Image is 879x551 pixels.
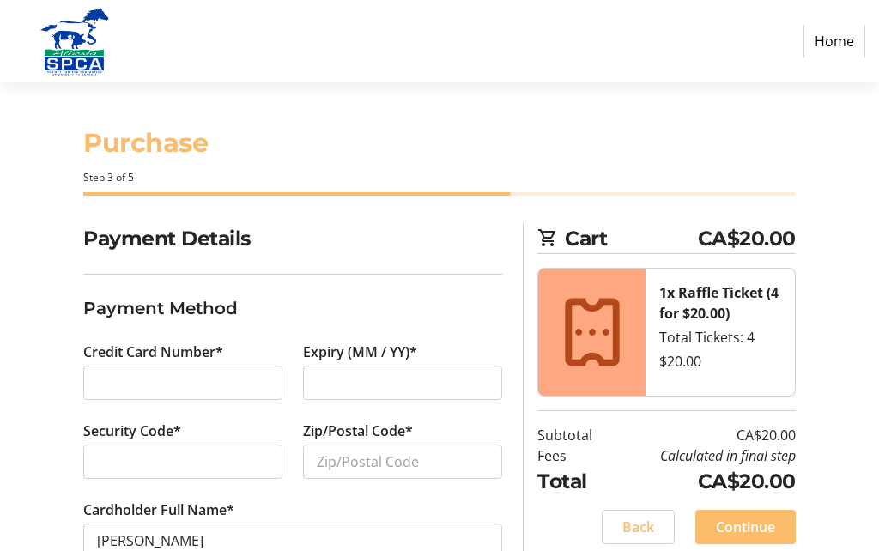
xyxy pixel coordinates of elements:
iframe: Secure card number input frame [97,372,269,393]
iframe: Secure expiration date input frame [317,372,488,393]
span: Continue [716,517,775,537]
h1: Purchase [83,124,795,163]
iframe: Secure CVC input frame [97,451,269,472]
div: $20.00 [659,351,780,372]
h3: Payment Method [83,295,502,321]
label: Security Code* [83,421,181,441]
button: Back [602,510,675,544]
label: Credit Card Number* [83,342,223,362]
strong: 1x Raffle Ticket (4 for $20.00) [659,283,779,323]
td: Subtotal [537,425,612,445]
label: Zip/Postal Code* [303,421,413,441]
button: Continue [695,510,796,544]
label: Cardholder Full Name* [83,500,234,520]
span: Cart [565,223,697,253]
td: CA$20.00 [612,425,796,445]
input: Zip/Postal Code [303,445,502,479]
td: Fees [537,445,612,466]
span: Back [622,517,654,537]
h2: Payment Details [83,223,502,253]
label: Expiry (MM / YY)* [303,342,417,362]
img: Alberta SPCA's Logo [14,7,136,76]
div: Step 3 of 5 [83,170,795,185]
td: CA$20.00 [612,466,796,496]
a: Home [803,25,865,58]
td: Total [537,466,612,496]
span: CA$20.00 [698,223,796,253]
td: Calculated in final step [612,445,796,466]
div: Total Tickets: 4 [659,327,780,348]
